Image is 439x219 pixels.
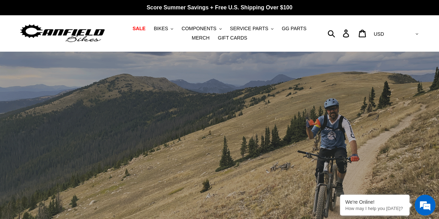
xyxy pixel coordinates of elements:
span: MERCH [192,35,210,41]
button: COMPONENTS [178,24,225,33]
a: GG PARTS [278,24,310,33]
span: GG PARTS [282,26,306,32]
span: GIFT CARDS [218,35,247,41]
a: MERCH [188,33,213,43]
span: SERVICE PARTS [230,26,268,32]
img: Canfield Bikes [19,23,106,44]
a: GIFT CARDS [214,33,251,43]
div: We're Online! [345,199,404,205]
span: SALE [133,26,145,32]
a: SALE [129,24,149,33]
button: BIKES [150,24,177,33]
span: BIKES [154,26,168,32]
span: COMPONENTS [181,26,216,32]
button: SERVICE PARTS [227,24,277,33]
p: How may I help you today? [345,206,404,211]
